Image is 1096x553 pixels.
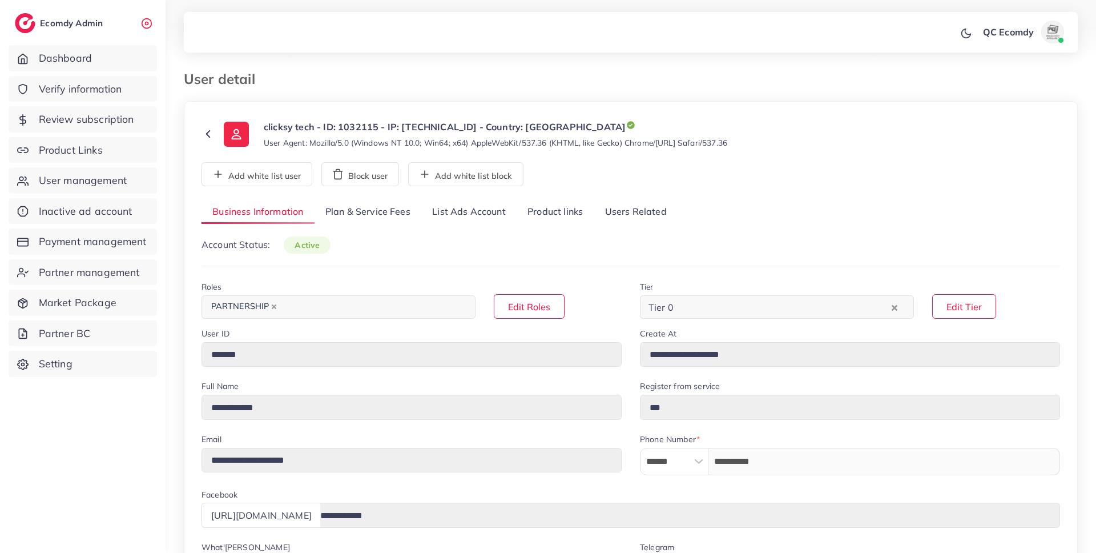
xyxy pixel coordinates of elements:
[202,200,315,225] a: Business Information
[15,13,35,33] img: logo
[39,51,92,66] span: Dashboard
[39,326,91,341] span: Partner BC
[517,200,594,225] a: Product links
[39,234,147,249] span: Payment management
[202,542,290,553] label: What'[PERSON_NAME]
[9,229,157,255] a: Payment management
[640,542,674,553] label: Telegram
[892,300,897,314] button: Clear Selected
[9,137,157,163] a: Product Links
[1041,21,1064,43] img: avatar
[646,299,676,316] span: Tier 0
[626,120,636,130] img: icon-tick.de4e08dc.svg
[640,380,720,392] label: Register from service
[271,304,277,310] button: Deselect PARTNERSHIP
[202,328,229,339] label: User ID
[315,200,421,225] a: Plan & Service Fees
[494,294,565,319] button: Edit Roles
[9,320,157,347] a: Partner BC
[39,143,103,158] span: Product Links
[9,259,157,286] a: Partner management
[284,237,331,254] span: active
[977,21,1069,43] a: QC Ecomdyavatar
[40,18,106,29] h2: Ecomdy Admin
[264,120,727,134] p: clicksy tech - ID: 1032115 - IP: [TECHNICAL_ID] - Country: [GEOGRAPHIC_DATA]
[39,82,122,97] span: Verify information
[264,137,727,149] small: User Agent: Mozilla/5.0 (Windows NT 10.0; Win64; x64) AppleWebKit/537.36 (KHTML, like Gecko) Chro...
[39,173,127,188] span: User management
[640,434,700,445] label: Phone Number
[321,162,399,186] button: Block user
[283,298,461,316] input: Search for option
[202,434,221,445] label: Email
[184,71,264,87] h3: User detail
[202,380,239,392] label: Full Name
[932,294,996,319] button: Edit Tier
[39,112,134,127] span: Review subscription
[9,167,157,194] a: User management
[9,351,157,377] a: Setting
[983,25,1034,39] p: QC Ecomdy
[594,200,677,225] a: Users Related
[202,238,331,252] p: Account Status:
[408,162,523,186] button: Add white list block
[202,503,321,527] div: [URL][DOMAIN_NAME]
[202,281,221,292] label: Roles
[206,299,282,315] span: PARTNERSHIP
[9,76,157,102] a: Verify information
[202,162,312,186] button: Add white list user
[224,122,249,147] img: ic-user-info.36bf1079.svg
[9,290,157,316] a: Market Package
[39,204,132,219] span: Inactive ad account
[640,328,676,339] label: Create At
[9,45,157,71] a: Dashboard
[15,13,106,33] a: logoEcomdy Admin
[9,198,157,225] a: Inactive ad account
[677,298,889,316] input: Search for option
[202,489,237,500] label: Facebook
[640,281,654,292] label: Tier
[39,356,72,371] span: Setting
[640,295,914,319] div: Search for option
[9,106,157,133] a: Review subscription
[421,200,517,225] a: List Ads Account
[39,295,116,310] span: Market Package
[202,295,476,319] div: Search for option
[39,265,140,280] span: Partner management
